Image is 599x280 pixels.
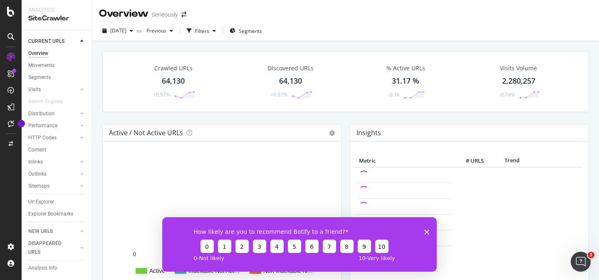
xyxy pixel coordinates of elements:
a: Segments [28,73,86,82]
span: Segments [239,27,262,35]
a: DISAPPEARED URLS [28,239,78,257]
div: Tooltip anchor [17,120,25,127]
a: Search Engines [28,97,71,106]
div: Content [28,146,46,154]
button: Filters [183,24,219,37]
a: Analysis Info [28,264,86,273]
div: Crawled URLs [154,64,193,72]
div: +0.57% [270,91,287,98]
iframe: Intercom live chat [571,252,591,272]
div: Overview [28,49,48,58]
div: Explorer Bookmarks [28,210,73,218]
a: Explorer Bookmarks [28,210,86,218]
a: Inlinks [28,158,78,166]
a: Distribution [28,109,78,118]
div: 31.17 % [392,76,419,87]
th: Metric [357,155,453,167]
div: CURRENT URLS [28,37,64,46]
div: 64,130 [162,76,185,87]
div: -0.78% [499,91,515,98]
button: Previous [143,24,176,37]
text: Non-Indexable N… [263,268,313,274]
div: Url Explorer [28,198,54,206]
a: HTTP Codes [28,134,78,142]
a: Outlinks [28,170,78,178]
iframe: Enquête de Botify [162,217,437,272]
div: Serieously [152,10,178,19]
div: Sitemaps [28,182,50,191]
text: 0 [133,251,136,258]
div: 2,280,257 [502,76,535,87]
i: Options [329,130,335,136]
div: Analytics [28,7,85,14]
div: Analysis Info [28,264,57,273]
a: Sitemaps [28,182,78,191]
div: -0.16 [388,91,400,98]
div: Discovered URLs [267,64,314,72]
div: DISAPPEARED URLS [28,239,70,257]
a: Performance [28,121,78,130]
div: 64,130 [279,76,302,87]
span: vs [136,27,143,34]
span: 2025 Sep. 15th [110,27,126,34]
button: Segments [226,24,265,37]
div: Segments [28,73,51,82]
div: % Active URLs [386,64,425,72]
div: Inlinks [28,158,43,166]
div: Performance [28,121,57,130]
div: SiteCrawler [28,14,85,23]
a: Overview [28,49,86,58]
a: CURRENT URLS [28,37,78,46]
div: +0.57% [153,91,170,98]
a: Visits [28,85,78,94]
a: Movements [28,61,86,70]
th: # URLS [453,155,486,167]
div: Distribution [28,109,54,118]
a: Content [28,146,86,154]
span: 1 [588,252,594,258]
a: NEW URLS [28,227,78,236]
a: Url Explorer [28,198,86,206]
h4: Insights [356,127,381,139]
div: Search Engines [28,97,63,106]
div: Outlinks [28,170,47,178]
div: NEW URLS [28,227,53,236]
div: Visits [28,85,41,94]
text: Active [149,268,165,274]
th: Trend [486,155,538,167]
div: arrow-right-arrow-left [181,12,186,17]
div: Overview [99,7,149,21]
span: Previous [143,27,166,34]
div: Movements [28,61,54,70]
text: Indexable Not Act… [188,268,240,274]
button: [DATE] [99,24,136,37]
div: Filters [195,27,209,35]
h4: Active / Not Active URLs [109,127,183,139]
div: Visits Volume [500,64,537,72]
div: HTTP Codes [28,134,57,142]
